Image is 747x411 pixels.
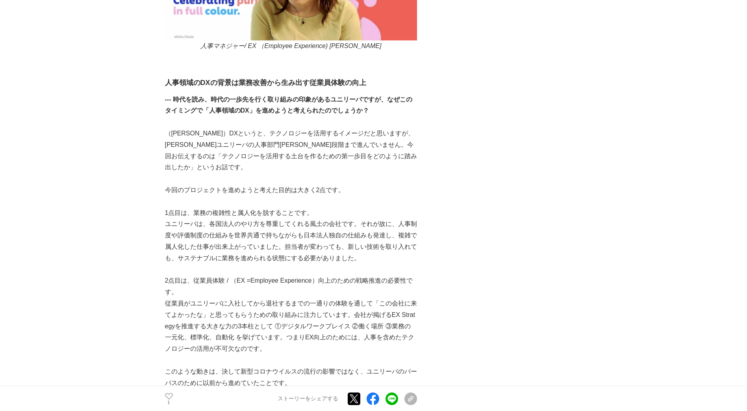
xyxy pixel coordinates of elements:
p: 2点目は、従業員体験 / （EX =Employee Experience）向上のための戦略推進の必要性です。 [165,275,417,298]
p: ストーリーをシェアする [278,395,338,402]
em: 人事マネジャー/ EX （Employee Experience) [PERSON_NAME] [200,43,382,49]
p: このような動きは、決して新型コロナウイルスの流行の影響ではなく、ユニリーバのパーパスのために以前から進めていたことです。 [165,366,417,389]
p: 1点目は、業務の複雑性と属人化を脱することです。 [165,207,417,219]
p: 今回のプロジェクトを進めようと考えた目的は大きく2点です。 [165,185,417,196]
p: 1 [165,400,173,404]
p: 従業員がユニリーバに入社してから退社するまでの一通りの体験を通して「この会社に来てよかったな」と思ってもらうための取り組みに注力しています。会社が掲げるEX Strategyを推進する大きな力の... [165,298,417,355]
p: ユニリーバは、各国法人のやり方を尊重してくれる風土の会社です。それが故に、人事制度や評価制度の仕組みを世界共通で持ちながらも日本法人独自の仕組みも発達し、複雑で属人化した仕事が出来上がっていまし... [165,218,417,264]
p: （[PERSON_NAME]）DXというと、テクノロジーを活用するイメージだと思いますが、[PERSON_NAME]ユニリーバの人事部門[PERSON_NAME]段階まで進んでいません。今回お伝... [165,128,417,173]
strong: 人事領域のDXの背景は業務改善から生み出す従業員体験の向上 [165,79,366,87]
strong: --- 時代を読み、時代の一歩先を行く取り組みの印象があるユニリーバですが、なぜこのタイミングで「人事領域のDX」を進めようと考えられたのでしょうか？ [165,96,412,114]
